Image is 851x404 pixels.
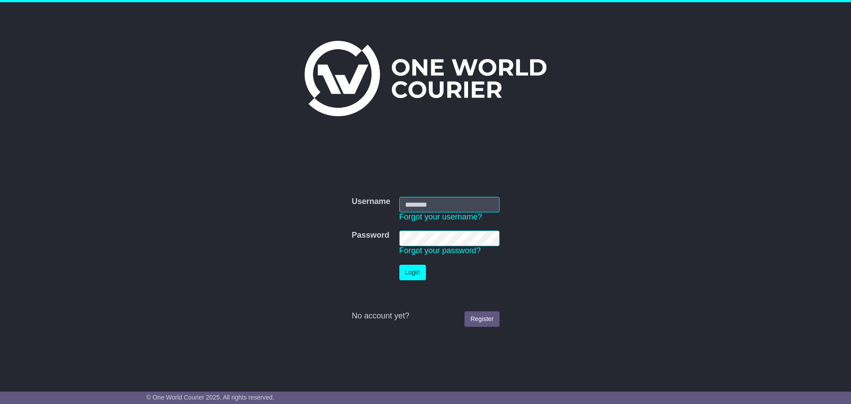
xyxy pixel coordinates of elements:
a: Forgot your password? [399,246,481,255]
label: Password [351,231,389,240]
label: Username [351,197,390,207]
img: One World [304,41,547,116]
a: Register [465,311,499,327]
a: Forgot your username? [399,212,482,221]
span: © One World Courier 2025. All rights reserved. [146,394,274,401]
button: Login [399,265,426,280]
div: No account yet? [351,311,499,321]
